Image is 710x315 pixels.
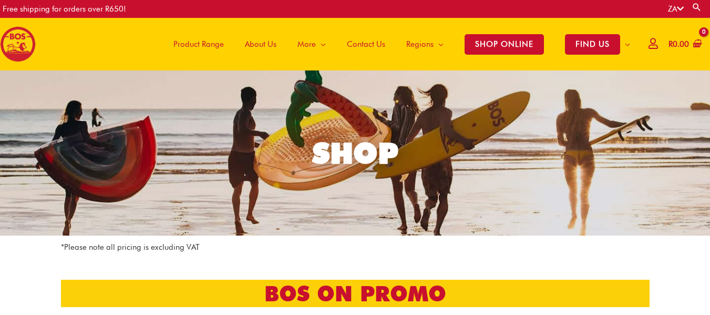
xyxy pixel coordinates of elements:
[347,28,385,60] span: Contact Us
[336,18,396,70] a: Contact Us
[668,39,673,49] span: R
[465,34,544,55] span: SHOP ONLINE
[163,18,234,70] a: Product Range
[668,4,684,14] a: ZA
[234,18,287,70] a: About Us
[396,18,454,70] a: Regions
[173,28,224,60] span: Product Range
[454,18,554,70] a: SHOP ONLINE
[565,34,620,55] span: FIND US
[287,18,336,70] a: More
[692,2,702,12] a: Search button
[155,18,641,70] nav: Site Navigation
[312,139,398,168] div: SHOP
[406,28,434,60] span: Regions
[245,28,276,60] span: About Us
[61,280,650,307] h2: bos on promo
[666,33,702,56] a: View Shopping Cart, empty
[297,28,316,60] span: More
[61,241,650,254] p: *Please note all pricing is excluding VAT
[668,39,689,49] bdi: 0.00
